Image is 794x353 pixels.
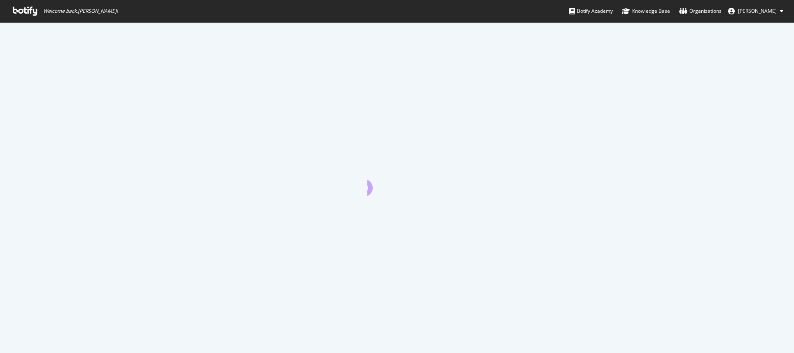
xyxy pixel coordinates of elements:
div: animation [367,166,427,196]
span: Jennifer Watson [738,7,777,14]
div: Botify Academy [569,7,613,15]
span: Welcome back, [PERSON_NAME] ! [43,8,118,14]
button: [PERSON_NAME] [722,5,790,18]
div: Organizations [679,7,722,15]
div: Knowledge Base [622,7,670,15]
